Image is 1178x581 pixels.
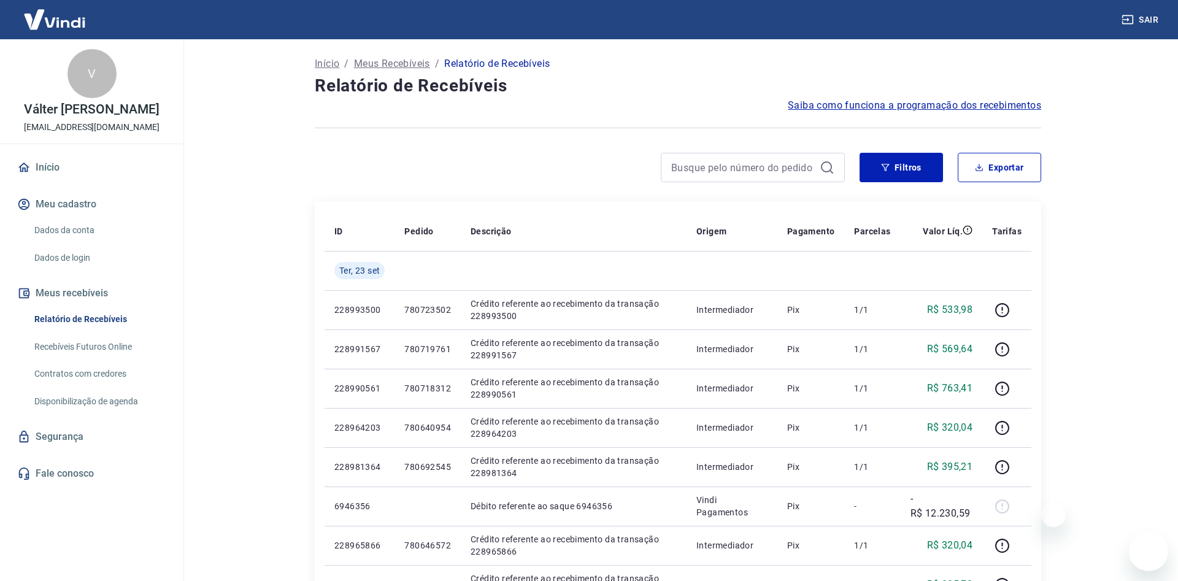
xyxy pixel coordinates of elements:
a: Recebíveis Futuros Online [29,334,169,360]
p: Crédito referente ao recebimento da transação 228965866 [471,533,677,558]
p: 1/1 [854,539,890,552]
h4: Relatório de Recebíveis [315,74,1041,98]
span: Ter, 23 set [339,264,380,277]
p: Parcelas [854,225,890,237]
button: Filtros [860,153,943,182]
p: Pix [787,500,835,512]
a: Início [15,154,169,181]
p: R$ 569,64 [927,342,973,356]
p: Intermediador [696,304,768,316]
p: Intermediador [696,539,768,552]
p: R$ 395,21 [927,460,973,474]
p: 1/1 [854,421,890,434]
p: Vindi Pagamentos [696,494,768,518]
p: Intermediador [696,343,768,355]
p: Pix [787,461,835,473]
a: Disponibilização de agenda [29,389,169,414]
a: Fale conosco [15,460,169,487]
p: Descrição [471,225,512,237]
p: R$ 763,41 [927,381,973,396]
p: 780719761 [404,343,451,355]
p: 1/1 [854,304,890,316]
a: Início [315,56,339,71]
button: Meu cadastro [15,191,169,218]
p: Crédito referente ao recebimento da transação 228964203 [471,415,677,440]
p: Origem [696,225,726,237]
p: -R$ 12.230,59 [910,491,972,521]
p: 1/1 [854,461,890,473]
p: 228965866 [334,539,385,552]
p: 780640954 [404,421,451,434]
img: Vindi [15,1,94,38]
p: Intermediador [696,461,768,473]
p: ID [334,225,343,237]
a: Segurança [15,423,169,450]
a: Dados de login [29,245,169,271]
p: Crédito referente ao recebimento da transação 228993500 [471,298,677,322]
p: 228981364 [334,461,385,473]
p: 228991567 [334,343,385,355]
p: R$ 320,04 [927,538,973,553]
a: Meus Recebíveis [354,56,430,71]
p: Pix [787,304,835,316]
p: 780646572 [404,539,451,552]
p: 228964203 [334,421,385,434]
p: / [344,56,348,71]
p: Pedido [404,225,433,237]
p: Tarifas [992,225,1022,237]
p: 780723502 [404,304,451,316]
iframe: Fechar mensagem [1041,502,1066,527]
button: Exportar [958,153,1041,182]
p: [EMAIL_ADDRESS][DOMAIN_NAME] [24,121,160,134]
iframe: Botão para abrir a janela de mensagens [1129,532,1168,571]
p: Pix [787,382,835,394]
p: Crédito referente ao recebimento da transação 228990561 [471,376,677,401]
p: Pix [787,343,835,355]
p: 1/1 [854,343,890,355]
p: Intermediador [696,382,768,394]
a: Contratos com credores [29,361,169,387]
div: V [67,49,117,98]
button: Sair [1119,9,1163,31]
p: Valor Líq. [923,225,963,237]
p: Intermediador [696,421,768,434]
p: Pagamento [787,225,835,237]
p: 6946356 [334,500,385,512]
p: 780718312 [404,382,451,394]
input: Busque pelo número do pedido [671,158,815,177]
p: R$ 320,04 [927,420,973,435]
a: Dados da conta [29,218,169,243]
p: Crédito referente ao recebimento da transação 228991567 [471,337,677,361]
button: Meus recebíveis [15,280,169,307]
p: Débito referente ao saque 6946356 [471,500,677,512]
p: Pix [787,539,835,552]
p: 228993500 [334,304,385,316]
p: 780692545 [404,461,451,473]
p: Relatório de Recebíveis [444,56,550,71]
p: - [854,500,890,512]
p: 228990561 [334,382,385,394]
p: Pix [787,421,835,434]
p: / [435,56,439,71]
p: 1/1 [854,382,890,394]
p: Válter [PERSON_NAME] [24,103,159,116]
a: Relatório de Recebíveis [29,307,169,332]
a: Saiba como funciona a programação dos recebimentos [788,98,1041,113]
p: Crédito referente ao recebimento da transação 228981364 [471,455,677,479]
p: R$ 533,98 [927,302,973,317]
